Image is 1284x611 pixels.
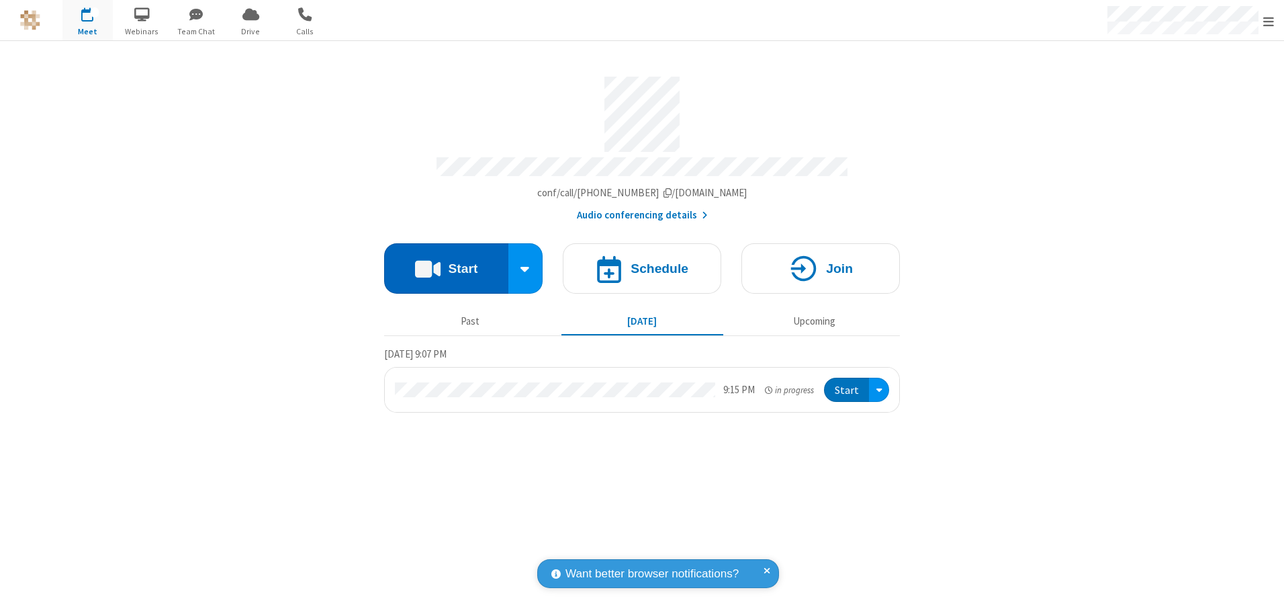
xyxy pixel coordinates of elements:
[226,26,276,38] span: Drive
[577,208,708,223] button: Audio conferencing details
[384,243,508,294] button: Start
[62,26,113,38] span: Meet
[117,26,167,38] span: Webinars
[448,262,477,275] h4: Start
[508,243,543,294] div: Start conference options
[824,378,869,403] button: Start
[280,26,330,38] span: Calls
[537,186,747,201] button: Copy my meeting room linkCopy my meeting room link
[537,186,747,199] span: Copy my meeting room link
[384,348,447,360] span: [DATE] 9:07 PM
[631,262,688,275] h4: Schedule
[171,26,222,38] span: Team Chat
[723,382,755,398] div: 9:15 PM
[741,243,900,294] button: Join
[765,384,814,397] em: in progress
[869,378,889,403] div: Open menu
[389,309,551,334] button: Past
[563,243,721,294] button: Schedule
[384,346,900,413] section: Today's Meetings
[826,262,853,275] h4: Join
[91,7,99,17] div: 1
[733,309,895,334] button: Upcoming
[384,67,900,223] section: Account details
[561,309,723,334] button: [DATE]
[565,565,739,583] span: Want better browser notifications?
[20,10,40,30] img: QA Selenium DO NOT DELETE OR CHANGE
